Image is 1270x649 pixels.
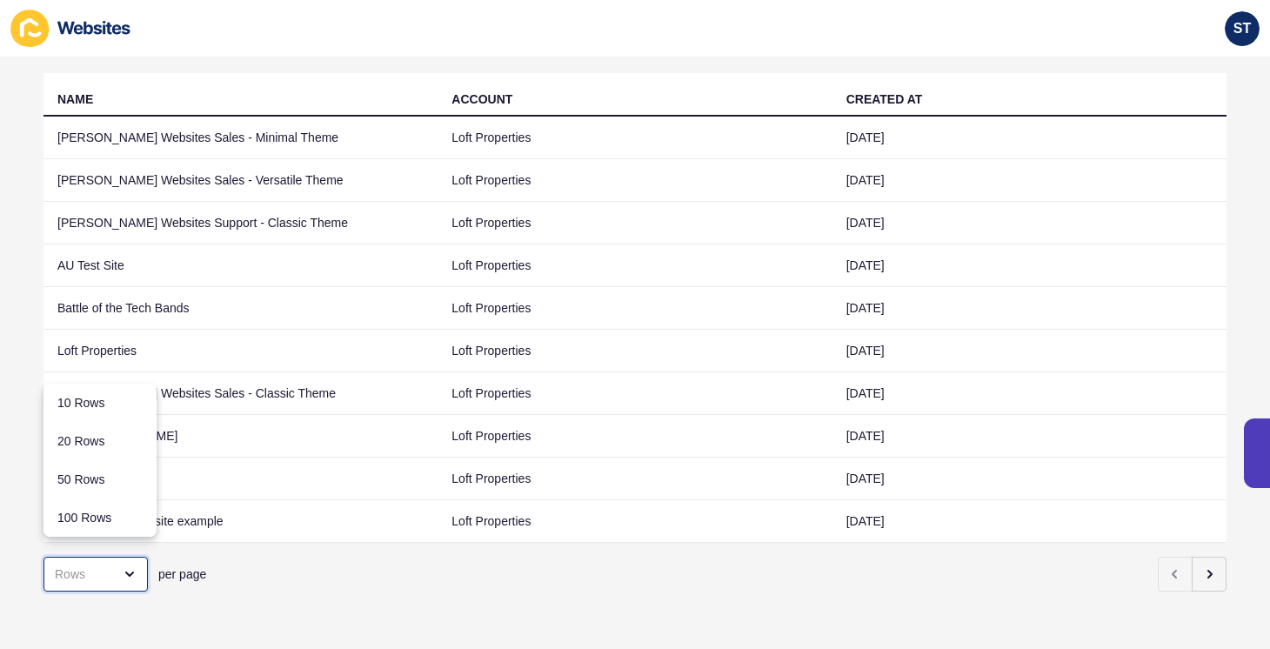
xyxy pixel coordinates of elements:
td: [PERSON_NAME] Websites Sales - Minimal Theme [43,117,438,159]
td: AU [PERSON_NAME] [43,415,438,458]
td: [DATE] [832,458,1227,500]
div: close menu [43,557,148,592]
div: ACCOUNT [451,90,512,108]
td: [DATE] [832,159,1227,202]
td: Loft Properties [438,500,832,543]
td: Test Import [43,458,438,500]
td: Loft Properties [438,415,832,458]
td: AU Test Site [43,244,438,287]
td: Loft Properties [438,117,832,159]
td: [DATE] [832,202,1227,244]
td: [PERSON_NAME] Websites Sales - Versatile Theme [43,159,438,202]
td: [DATE] [832,287,1227,330]
span: ST [1233,20,1251,37]
span: per page [158,565,206,583]
td: Loft Properties [438,458,832,500]
td: Loft Properties [438,244,832,287]
td: Loft Properties [438,330,832,372]
td: [PERSON_NAME] Websites Support - Classic Theme [43,202,438,244]
div: 100 Rows [57,509,143,526]
td: [DATE] [832,372,1227,415]
div: 50 Rows [57,471,143,488]
td: [DATE] [832,500,1227,543]
div: 20 Rows [57,432,143,450]
td: [DATE] [832,244,1227,287]
td: [DATE] [832,117,1227,159]
td: Loft Properties [438,159,832,202]
td: Loft Properties [438,202,832,244]
td: Coming soon website example [43,500,438,543]
td: Loft Properties [438,287,832,330]
td: Loft Properties [438,372,832,415]
td: Battle of the Tech Bands [43,287,438,330]
td: Loft Properties [43,330,438,372]
td: [DATE] [832,330,1227,372]
td: [PERSON_NAME] Websites Sales - Classic Theme [43,372,438,415]
div: CREATED AT [846,90,923,108]
td: [DATE] [832,415,1227,458]
div: NAME [57,90,93,108]
div: 10 Rows [57,394,143,411]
